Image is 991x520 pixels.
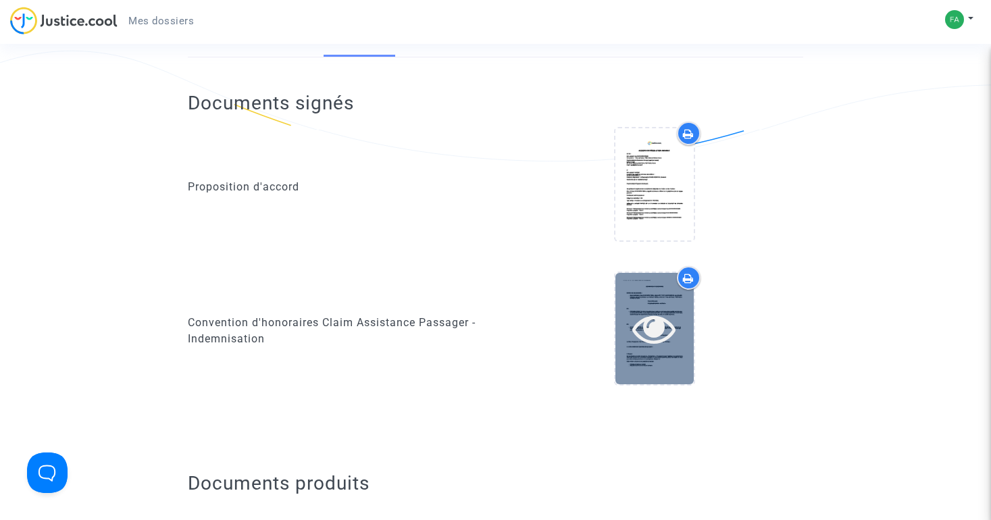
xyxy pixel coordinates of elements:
[945,10,964,29] img: 20c3d09ba7dc147ea7c36425ec287d2b
[128,15,194,27] span: Mes dossiers
[27,452,68,493] iframe: Help Scout Beacon - Open
[188,179,486,195] div: Proposition d'accord
[118,11,205,31] a: Mes dossiers
[188,315,486,347] div: Convention d'honoraires Claim Assistance Passager - Indemnisation
[188,471,803,495] h2: Documents produits
[10,7,118,34] img: jc-logo.svg
[188,91,354,115] h2: Documents signés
